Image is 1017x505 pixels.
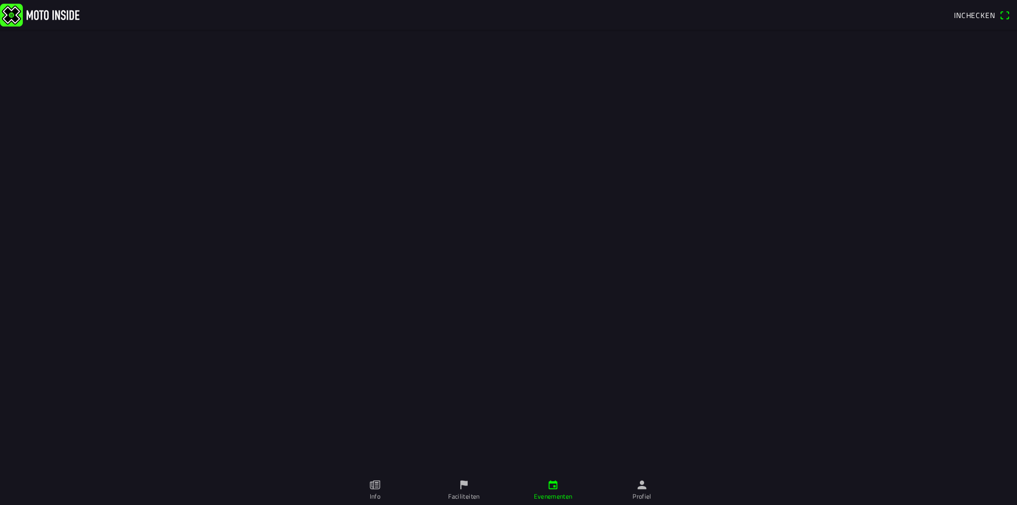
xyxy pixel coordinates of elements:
[369,479,381,491] ion-icon: paper
[954,10,995,21] span: Inchecken
[370,492,380,501] ion-label: Info
[949,6,1015,24] a: Incheckenqr scanner
[534,492,573,501] ion-label: Evenementen
[636,479,648,491] ion-icon: person
[448,492,479,501] ion-label: Faciliteiten
[458,479,470,491] ion-icon: flag
[632,492,652,501] ion-label: Profiel
[547,479,559,491] ion-icon: calendar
